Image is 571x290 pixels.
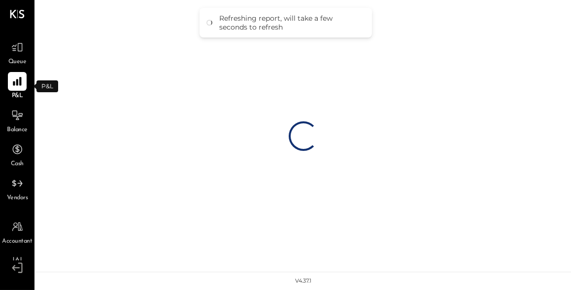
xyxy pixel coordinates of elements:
[0,38,34,67] a: Queue
[2,237,33,246] span: Accountant
[12,92,23,101] span: P&L
[0,106,34,135] a: Balance
[8,58,27,67] span: Queue
[0,217,34,246] a: Accountant
[36,80,58,92] div: P&L
[0,140,34,169] a: Cash
[295,277,311,285] div: v 4.37.1
[11,160,24,169] span: Cash
[0,174,34,203] a: Vendors
[7,126,28,135] span: Balance
[0,72,34,101] a: P&L
[7,194,28,203] span: Vendors
[219,14,362,32] div: Refreshing report, will take a few seconds to refresh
